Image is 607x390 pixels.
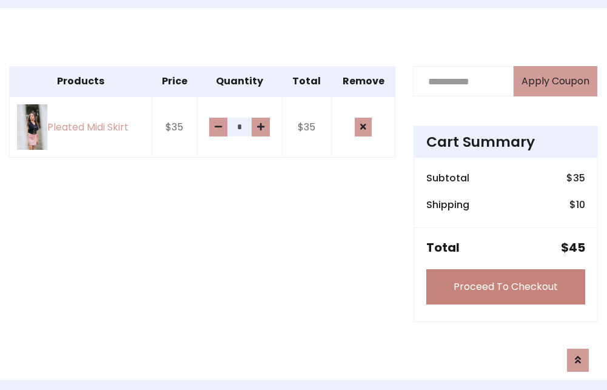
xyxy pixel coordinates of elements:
span: 35 [573,171,585,185]
th: Remove [331,67,395,97]
th: Products [10,67,152,97]
th: Price [152,67,197,97]
td: $35 [152,96,197,158]
span: 45 [569,239,585,256]
h6: Subtotal [426,172,469,184]
h6: Shipping [426,199,469,210]
span: 10 [576,198,585,212]
h5: $ [561,240,585,255]
th: Quantity [197,67,282,97]
a: Proceed To Checkout [426,269,585,304]
h6: $ [566,172,585,184]
h5: Total [426,240,460,255]
h4: Cart Summary [426,133,585,150]
a: Pleated Midi Skirt [17,104,144,150]
h6: $ [569,199,585,210]
button: Apply Coupon [514,66,597,96]
th: Total [283,67,332,97]
td: $35 [283,96,332,158]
